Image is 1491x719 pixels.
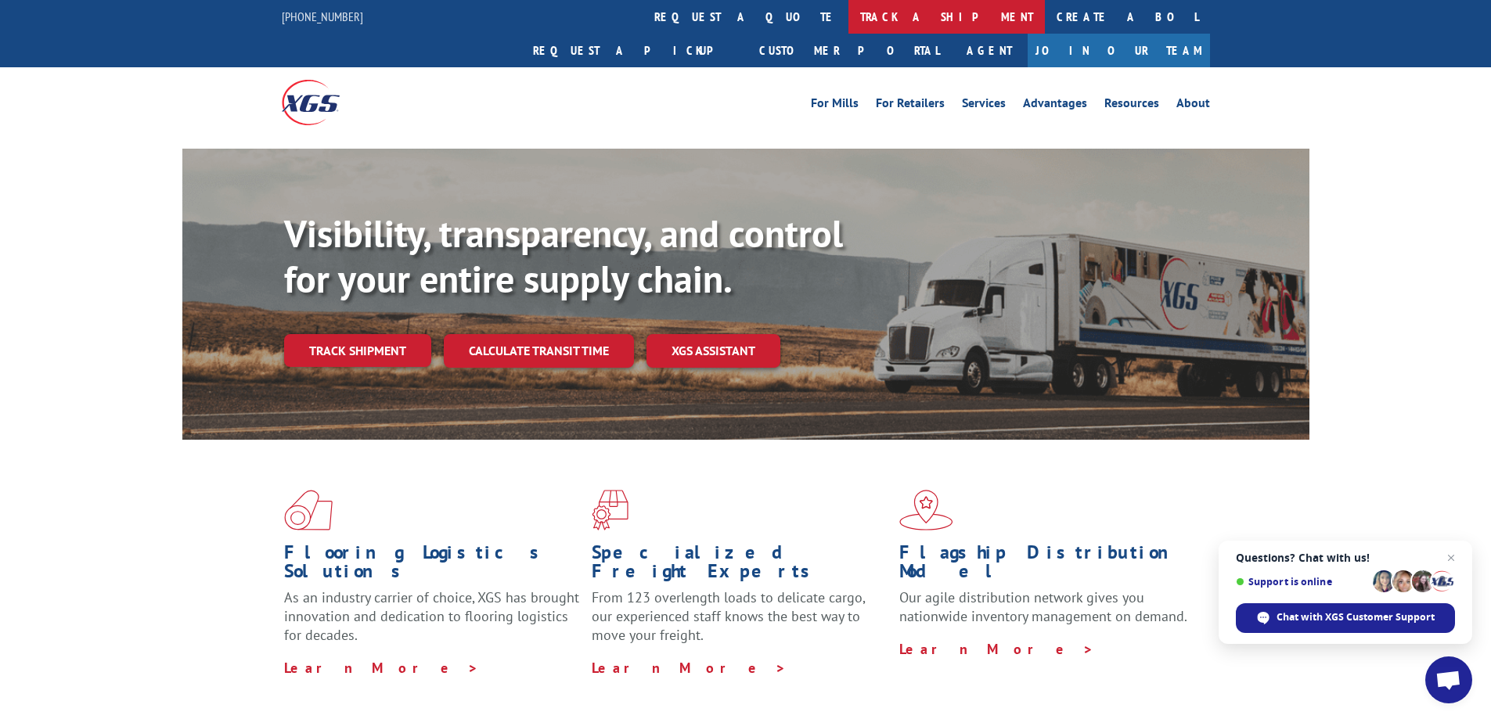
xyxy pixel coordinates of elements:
[284,334,431,367] a: Track shipment
[592,588,888,658] p: From 123 overlength loads to delicate cargo, our experienced staff knows the best way to move you...
[876,97,945,114] a: For Retailers
[747,34,951,67] a: Customer Portal
[284,209,843,303] b: Visibility, transparency, and control for your entire supply chain.
[592,543,888,588] h1: Specialized Freight Experts
[951,34,1028,67] a: Agent
[1236,576,1367,588] span: Support is online
[1425,656,1472,703] div: Open chat
[444,334,634,368] a: Calculate transit time
[899,640,1094,658] a: Learn More >
[592,659,787,677] a: Learn More >
[284,588,579,644] span: As an industry carrier of choice, XGS has brought innovation and dedication to flooring logistics...
[899,588,1187,625] span: Our agile distribution network gives you nationwide inventory management on demand.
[962,97,1006,114] a: Services
[1442,548,1460,567] span: Close chat
[899,490,953,530] img: xgs-icon-flagship-distribution-model-red
[521,34,747,67] a: Request a pickup
[284,490,333,530] img: xgs-icon-total-supply-chain-intelligence-red
[592,490,628,530] img: xgs-icon-focused-on-flooring-red
[1028,34,1210,67] a: Join Our Team
[1023,97,1087,114] a: Advantages
[284,543,580,588] h1: Flooring Logistics Solutions
[1236,603,1455,633] div: Chat with XGS Customer Support
[282,9,363,24] a: [PHONE_NUMBER]
[1104,97,1159,114] a: Resources
[646,334,780,368] a: XGS ASSISTANT
[899,543,1195,588] h1: Flagship Distribution Model
[1277,610,1435,624] span: Chat with XGS Customer Support
[284,659,479,677] a: Learn More >
[811,97,859,114] a: For Mills
[1236,552,1455,564] span: Questions? Chat with us!
[1176,97,1210,114] a: About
